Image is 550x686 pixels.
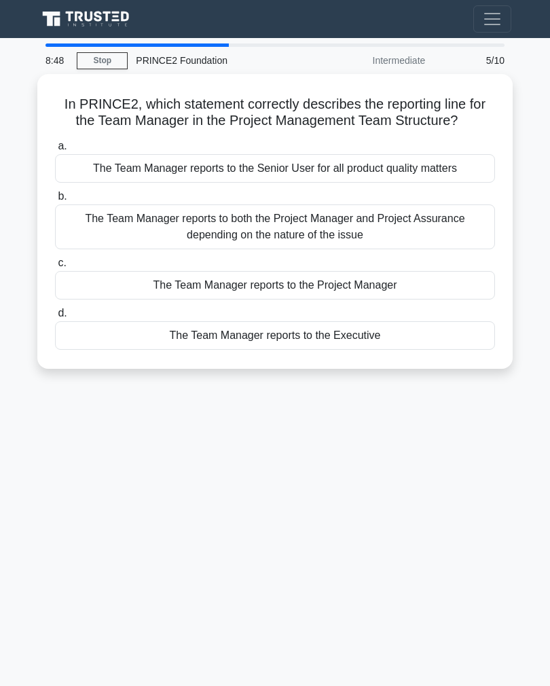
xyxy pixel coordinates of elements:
[37,47,77,74] div: 8:48
[55,321,495,350] div: The Team Manager reports to the Executive
[55,271,495,300] div: The Team Manager reports to the Project Manager
[55,154,495,183] div: The Team Manager reports to the Senior User for all product quality matters
[55,204,495,249] div: The Team Manager reports to both the Project Manager and Project Assurance depending on the natur...
[128,47,314,74] div: PRINCE2 Foundation
[433,47,513,74] div: 5/10
[473,5,511,33] button: Toggle navigation
[314,47,433,74] div: Intermediate
[58,190,67,202] span: b.
[58,140,67,151] span: a.
[58,307,67,319] span: d.
[54,96,496,130] h5: In PRINCE2, which statement correctly describes the reporting line for the Team Manager in the Pr...
[58,257,66,268] span: c.
[77,52,128,69] a: Stop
